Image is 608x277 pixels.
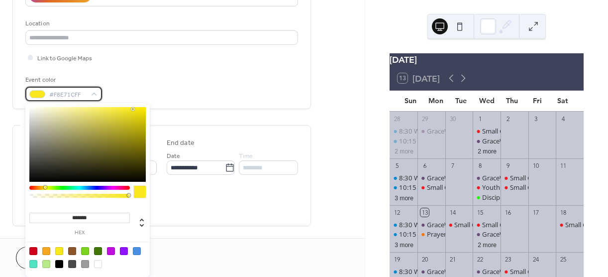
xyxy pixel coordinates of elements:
div: Small Group- Living Free [482,127,554,136]
div: 10:15 Worship Service [399,137,465,145]
div: 22 [476,255,485,264]
button: 2 more [474,240,501,249]
div: 13 [420,208,429,217]
div: Sun [398,91,423,111]
div: 8:30 Worship Service [390,173,417,182]
div: GraceWorks Food Pantry [427,267,502,276]
div: GraceWorks Food Pantry [417,127,445,136]
div: Mon [423,91,448,111]
div: 10:15 Worship Service [399,183,465,192]
div: Sat [550,91,576,111]
div: Fri [525,91,550,111]
div: #417505 [94,247,102,255]
div: 23 [504,255,512,264]
div: GraceWorks Food Pantry [427,173,502,182]
div: 30 [448,115,457,123]
div: 12 [393,208,402,217]
div: 4 [559,115,568,123]
div: 8:30 Worship Service [399,220,461,229]
div: Small Group- Women ([PERSON_NAME]) [454,220,574,229]
div: 10:15 Worship Service [390,230,417,239]
div: 28 [393,115,402,123]
div: 25 [559,255,568,264]
div: 10 [531,161,540,170]
div: #D0021B [29,247,37,255]
div: #4A4A4A [68,260,76,268]
div: 8:30 Worship Service [390,220,417,229]
div: GraceWorks Food Pantry [417,173,445,182]
label: hex [29,230,130,236]
div: GraceWorks Food Pantry [482,173,557,182]
div: Small Group- Young Adults [510,267,590,276]
div: #F5A623 [42,247,50,255]
div: 2 [504,115,512,123]
div: 1 [476,115,485,123]
button: Cancel [16,247,77,269]
div: 5 [393,161,402,170]
div: GraceWorks Food Pantry [427,220,502,229]
div: #F8E71C [55,247,63,255]
div: 8:30 Worship Service [399,267,461,276]
button: 2 more [474,146,501,155]
div: 3 [531,115,540,123]
div: End date [167,138,195,148]
div: #9B9B9B [81,260,89,268]
div: GraceWorks Food Pantry [473,230,501,239]
div: Discipleship Classes [482,193,540,202]
span: Date [167,151,180,161]
div: GraceWorks Food Pantry [482,230,557,239]
div: Discipleship Classes [473,193,501,202]
div: #000000 [55,260,63,268]
div: 8:30 Worship Service [399,127,461,136]
div: GraceWorks Food Pantry [417,220,445,229]
div: 8:30 Worship Service [390,127,417,136]
div: 10:15 Worship Service [390,183,417,192]
span: Time [239,151,253,161]
div: Small Group- Living Free [473,127,501,136]
div: Prayer Team Meeting [417,230,445,239]
div: [DATE] [390,53,584,66]
button: 2 more [391,146,417,155]
div: Tue [448,91,474,111]
div: Youth Group [482,183,521,192]
div: 29 [420,115,429,123]
div: 8:30 Worship Service [399,173,461,182]
div: 7 [448,161,457,170]
div: GraceWorks Food Pantry [473,173,501,182]
div: 6 [420,161,429,170]
div: 15 [476,208,485,217]
div: 10:15 Worship Service [390,137,417,145]
div: Prayer Team Meeting [427,230,490,239]
button: 3 more [391,240,417,249]
div: Small Group- Young Adults [501,267,528,276]
div: Wed [474,91,500,111]
div: 24 [531,255,540,264]
div: Small Group- Women (Becky & Vicki) [417,183,445,192]
div: #8B572A [68,247,76,255]
div: #9013FE [120,247,128,255]
div: GraceWorks Food Pantry [473,267,501,276]
div: 17 [531,208,540,217]
div: #50E3C2 [29,260,37,268]
div: 20 [420,255,429,264]
div: 18 [559,208,568,217]
div: 14 [448,208,457,217]
div: GraceWorks Food Pantry [473,137,501,145]
div: Small Group- Gabels [501,183,528,192]
div: 8 [476,161,485,170]
div: 10:15 Worship Service [399,230,465,239]
div: Small Group- Young Adults [510,173,590,182]
div: #FFFFFF [94,260,102,268]
div: 16 [504,208,512,217]
span: Link to Google Maps [37,53,92,64]
div: 9 [504,161,512,170]
div: Small Group- Living Free [482,220,554,229]
div: Location [25,18,296,29]
div: #BD10E0 [107,247,115,255]
div: #4A90E2 [133,247,141,255]
div: Small Group- Young Adults [501,173,528,182]
div: Small Group- Women ([PERSON_NAME] & [PERSON_NAME]) [427,183,605,192]
div: Youth Group [473,183,501,192]
button: 3 more [391,193,417,202]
